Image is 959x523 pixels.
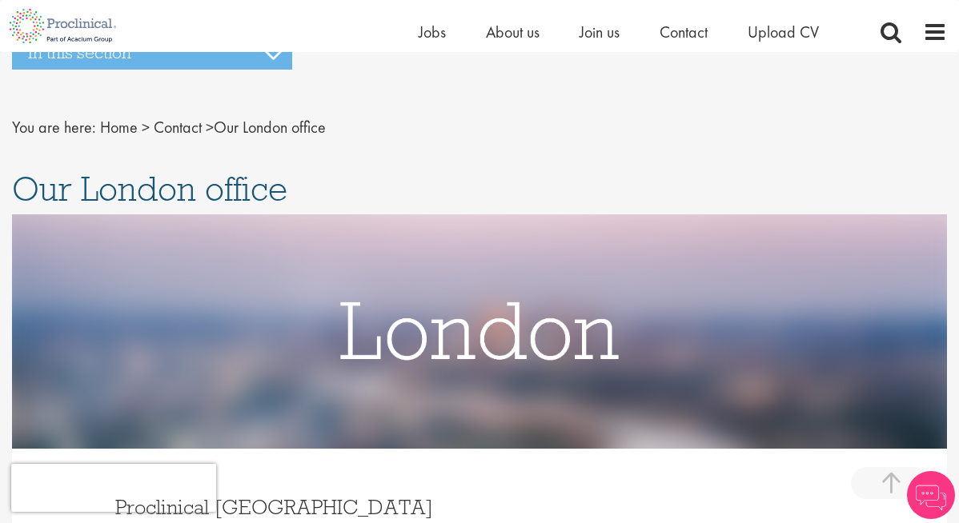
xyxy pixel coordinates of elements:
a: Join us [580,22,620,42]
iframe: reCAPTCHA [11,464,216,512]
a: Jobs [419,22,446,42]
h3: In this section [12,36,292,70]
span: Our London office [12,167,287,210]
span: You are here: [12,117,96,138]
span: Our London office [100,117,326,138]
a: Contact [660,22,708,42]
img: Chatbot [907,471,955,519]
a: Upload CV [748,22,819,42]
a: breadcrumb link to Contact [154,117,202,138]
a: About us [486,22,540,42]
h3: Proclinical [GEOGRAPHIC_DATA] [115,497,467,517]
span: > [206,117,214,138]
span: > [142,117,150,138]
a: breadcrumb link to Home [100,117,138,138]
